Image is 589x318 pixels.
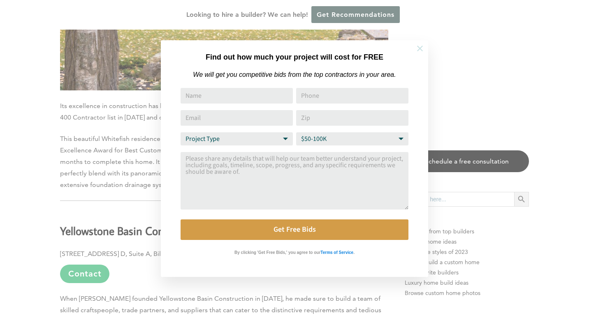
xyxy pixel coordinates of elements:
textarea: Comment or Message [181,152,408,210]
input: Name [181,88,293,104]
em: We will get you competitive bids from the top contractors in your area. [193,71,396,78]
select: Budget Range [296,132,408,145]
strong: Terms of Service [320,250,353,255]
input: Phone [296,88,408,104]
button: Get Free Bids [181,219,408,240]
strong: Find out how much your project will cost for FREE [206,53,383,61]
button: Close [406,34,434,63]
strong: . [353,250,355,255]
a: Terms of Service [320,248,353,255]
input: Zip [296,110,408,126]
input: Email Address [181,110,293,126]
strong: By clicking 'Get Free Bids,' you agree to our [234,250,320,255]
select: Project Type [181,132,293,145]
